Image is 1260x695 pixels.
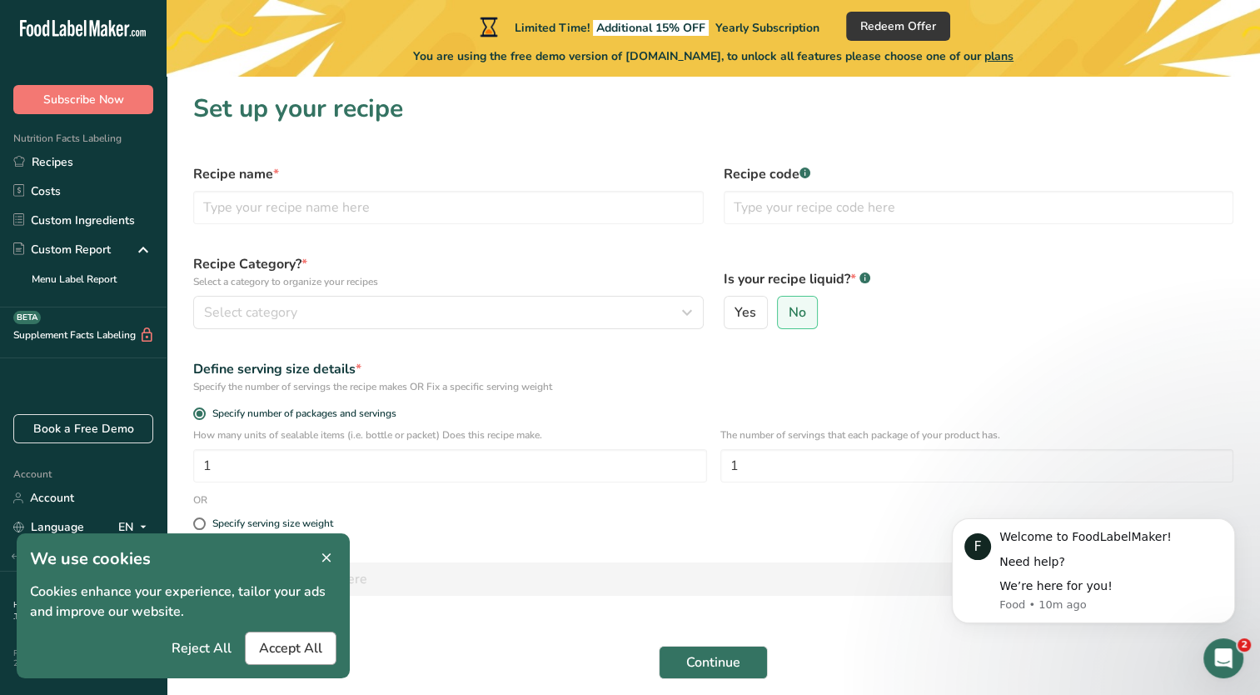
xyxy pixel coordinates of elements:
iframe: Intercom notifications message [927,493,1260,650]
input: Type your serving size here [193,562,1136,596]
div: BETA [13,311,41,324]
span: Reject All [172,638,232,658]
div: Specify the number of servings the recipe makes OR Fix a specific serving weight [193,379,1233,394]
p: Select a category to organize your recipes [193,274,704,289]
label: Recipe name [193,164,704,184]
button: Redeem Offer [846,12,950,41]
div: Specify serving size weight [212,517,333,530]
button: Reject All [158,632,245,665]
div: Limited Time! [476,17,819,37]
span: No [789,304,806,321]
span: Continue [686,652,740,672]
span: Select category [204,302,297,322]
div: Define serving size details [193,359,1233,379]
span: Accept All [259,638,322,658]
p: Cookies enhance your experience, tailor your ads and improve our website. [30,582,336,622]
label: Recipe Category? [193,254,704,289]
input: Type your recipe name here [193,191,704,224]
h1: Set up your recipe [193,90,1233,127]
input: Type your recipe code here [724,191,1234,224]
a: Terms & Conditions . [14,611,94,622]
label: Recipe code [724,164,1234,184]
a: About Us . [13,599,132,622]
span: You are using the free demo version of [DOMAIN_NAME], to unlock all features please choose one of... [413,47,1013,65]
p: The number of servings that each package of your product has. [720,427,1234,442]
button: Continue [659,646,768,679]
span: plans [984,48,1013,64]
span: 2 [1238,638,1251,652]
div: OR [183,492,217,507]
button: Subscribe Now [13,85,153,114]
span: Yes [735,304,756,321]
span: Redeem Offer [860,17,936,35]
p: How many units of sealable items (i.e. bottle or packet) Does this recipe make. [193,427,707,442]
div: EN [118,517,153,537]
div: Powered By FoodLabelMaker © 2025 All Rights Reserved [13,648,153,668]
label: Is your recipe liquid? [724,269,1234,289]
p: Add recipe serving size. [193,541,1233,556]
a: Book a Free Demo [13,414,153,443]
div: Custom Report [13,241,111,258]
span: Subscribe Now [43,91,124,108]
button: Select category [193,296,704,329]
h1: We use cookies [30,547,336,572]
a: Language [13,512,84,542]
span: Specify number of packages and servings [206,407,396,420]
a: Hire an Expert . [13,599,72,611]
iframe: Intercom live chat [1203,638,1243,678]
button: Accept All [245,632,336,665]
span: Additional 15% OFF [593,20,709,36]
span: Yearly Subscription [715,20,819,36]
